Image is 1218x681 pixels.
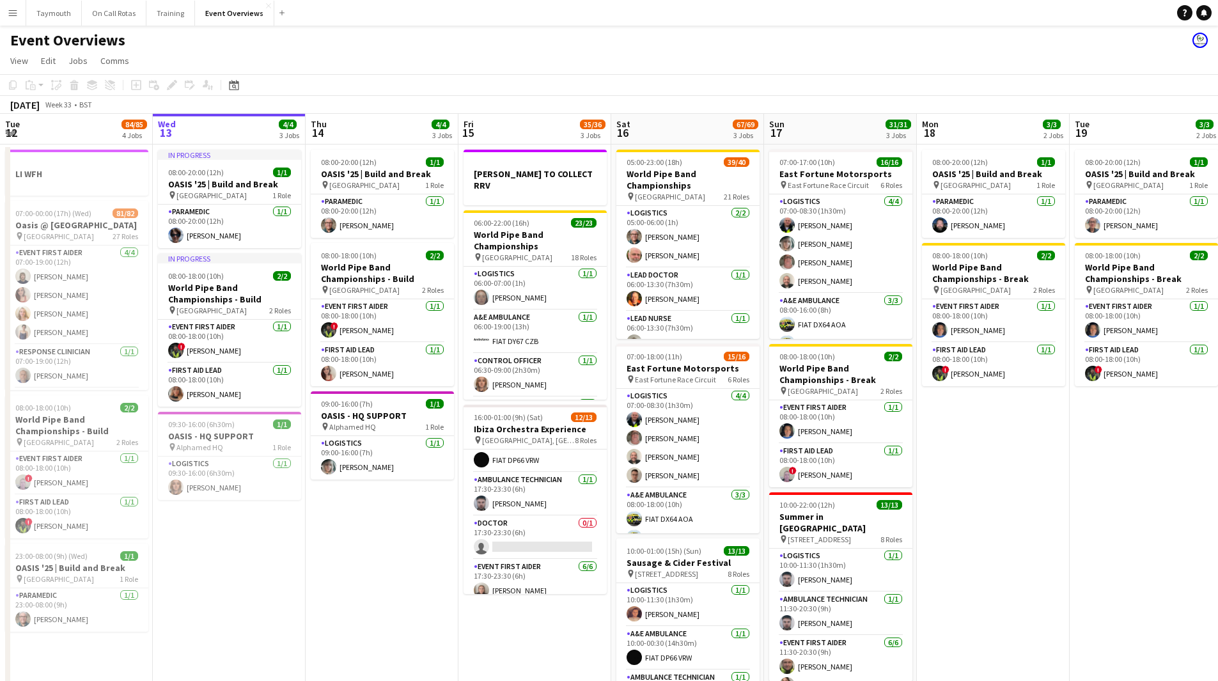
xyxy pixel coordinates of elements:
[25,474,33,482] span: !
[464,229,607,252] h3: World Pipe Band Championships
[113,231,138,241] span: 27 Roles
[272,191,291,200] span: 1 Role
[769,150,912,339] div: 07:00-17:00 (10h)16/16East Fortune Motorsports East Fortune Race Circuit6 RolesLogistics4/407:00-...
[1192,33,1208,48] app-user-avatar: Operations Manager
[311,194,454,238] app-card-role: Paramedic1/108:00-20:00 (12h)[PERSON_NAME]
[5,219,148,231] h3: Oasis @ [GEOGRAPHIC_DATA]
[920,125,939,140] span: 18
[82,1,146,26] button: On Call Rotas
[10,98,40,111] div: [DATE]
[95,52,134,69] a: Comms
[425,422,444,432] span: 1 Role
[616,344,760,533] app-job-card: 07:00-18:00 (11h)15/16East Fortune Motorsports East Fortune Race Circuit6 RolesLogistics4/407:00-...
[627,546,701,556] span: 10:00-01:00 (15h) (Sun)
[1196,130,1216,140] div: 2 Jobs
[1093,285,1164,295] span: [GEOGRAPHIC_DATA]
[158,205,301,248] app-card-role: Paramedic1/108:00-20:00 (12h)[PERSON_NAME]
[724,157,749,167] span: 39/40
[426,251,444,260] span: 2/2
[158,253,301,407] app-job-card: In progress08:00-18:00 (10h)2/2World Pipe Band Championships - Build [GEOGRAPHIC_DATA]2 RolesEven...
[311,391,454,480] app-job-card: 09:00-16:00 (7h)1/1OASIS - HQ SUPPORT Alphamed HQ1 RoleLogistics1/109:00-16:00 (7h)[PERSON_NAME]
[1033,285,1055,295] span: 2 Roles
[880,386,902,396] span: 2 Roles
[15,551,88,561] span: 23:00-08:00 (9h) (Wed)
[311,343,454,386] app-card-role: First Aid Lead1/108:00-18:00 (10h)[PERSON_NAME]
[464,267,607,310] app-card-role: Logistics1/106:00-07:00 (1h)[PERSON_NAME]
[42,100,74,109] span: Week 33
[425,180,444,190] span: 1 Role
[1075,118,1089,130] span: Tue
[464,423,607,435] h3: Ibiza Orchestra Experience
[932,251,988,260] span: 08:00-18:00 (10h)
[273,168,291,177] span: 1/1
[886,130,910,140] div: 3 Jobs
[68,55,88,67] span: Jobs
[464,150,607,205] div: [PERSON_NAME] TO COLLECT RRV
[1037,157,1055,167] span: 1/1
[79,100,92,109] div: BST
[1095,366,1102,373] span: !
[1085,157,1141,167] span: 08:00-20:00 (12h)
[15,208,91,218] span: 07:00-00:00 (17h) (Wed)
[41,55,56,67] span: Edit
[877,500,902,510] span: 13/13
[616,389,760,488] app-card-role: Logistics4/407:00-08:30 (1h30m)[PERSON_NAME][PERSON_NAME][PERSON_NAME][PERSON_NAME]
[769,344,912,487] div: 08:00-18:00 (10h)2/2World Pipe Band Championships - Break [GEOGRAPHIC_DATA]2 RolesEvent First Aid...
[1075,168,1218,180] h3: OASIS '25 | Build and Break
[279,130,299,140] div: 3 Jobs
[616,583,760,627] app-card-role: Logistics1/110:00-11:30 (1h30m)[PERSON_NAME]
[158,457,301,500] app-card-role: Logistics1/109:30-16:00 (6h30m)[PERSON_NAME]
[426,157,444,167] span: 1/1
[25,518,33,526] span: !
[1075,262,1218,285] h3: World Pipe Band Championships - Break
[432,130,452,140] div: 3 Jobs
[329,285,400,295] span: [GEOGRAPHIC_DATA]
[884,352,902,361] span: 2/2
[168,271,224,281] span: 08:00-18:00 (10h)
[331,322,338,330] span: !
[1186,285,1208,295] span: 2 Roles
[616,150,760,339] app-job-card: 05:00-23:00 (18h)39/40World Pipe Band Championships [GEOGRAPHIC_DATA]21 RolesLogistics2/205:00-06...
[922,262,1065,285] h3: World Pipe Band Championships - Break
[5,345,148,388] app-card-role: Response Clinician1/107:00-19:00 (12h)[PERSON_NAME]
[1036,180,1055,190] span: 1 Role
[158,320,301,363] app-card-role: Event First Aider1/108:00-18:00 (10h)![PERSON_NAME]
[168,168,224,177] span: 08:00-20:00 (12h)
[5,451,148,495] app-card-role: Event First Aider1/108:00-18:00 (10h)![PERSON_NAME]
[5,414,148,437] h3: World Pipe Band Championships - Build
[464,473,607,516] app-card-role: Ambulance Technician1/117:30-23:30 (6h)[PERSON_NAME]
[1093,180,1164,190] span: [GEOGRAPHIC_DATA]
[158,363,301,407] app-card-role: First Aid Lead1/108:00-18:00 (10h)[PERSON_NAME]
[922,243,1065,386] div: 08:00-18:00 (10h)2/2World Pipe Band Championships - Break [GEOGRAPHIC_DATA]2 RolesEvent First Aid...
[942,366,949,373] span: !
[571,253,597,262] span: 18 Roles
[880,180,902,190] span: 6 Roles
[789,467,797,474] span: !
[26,1,82,26] button: Taymouth
[571,218,597,228] span: 23/23
[769,194,912,294] app-card-role: Logistics4/407:00-08:30 (1h30m)[PERSON_NAME][PERSON_NAME][PERSON_NAME][PERSON_NAME]
[880,535,902,544] span: 8 Roles
[788,180,869,190] span: East Fortune Race Circuit
[1075,150,1218,238] app-job-card: 08:00-20:00 (12h)1/1OASIS '25 | Build and Break [GEOGRAPHIC_DATA]1 RoleParamedic1/108:00-20:00 (1...
[311,243,454,386] app-job-card: 08:00-18:00 (10h)2/2World Pipe Band Championships - Build [GEOGRAPHIC_DATA]2 RolesEvent First Aid...
[627,157,682,167] span: 05:00-23:00 (18h)
[269,306,291,315] span: 2 Roles
[5,495,148,538] app-card-role: First Aid Lead1/108:00-18:00 (10h)![PERSON_NAME]
[779,157,835,167] span: 07:00-17:00 (10h)
[24,437,94,447] span: [GEOGRAPHIC_DATA]
[321,399,373,409] span: 09:00-16:00 (7h)
[158,253,301,263] div: In progress
[329,422,376,432] span: Alphamed HQ
[432,120,449,129] span: 4/4
[122,130,146,140] div: 4 Jobs
[5,201,148,390] div: 07:00-00:00 (17h) (Wed)81/82Oasis @ [GEOGRAPHIC_DATA] [GEOGRAPHIC_DATA]27 RolesEvent First Aider4...
[195,1,274,26] button: Event Overviews
[1075,194,1218,238] app-card-role: Paramedic1/108:00-20:00 (12h)[PERSON_NAME]
[426,399,444,409] span: 1/1
[158,118,176,130] span: Wed
[886,120,911,129] span: 31/31
[120,574,138,584] span: 1 Role
[779,352,835,361] span: 08:00-18:00 (10h)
